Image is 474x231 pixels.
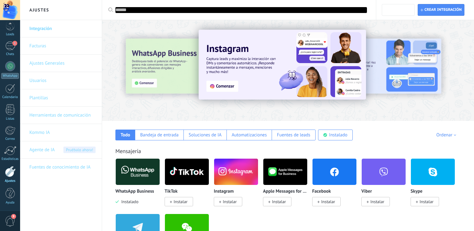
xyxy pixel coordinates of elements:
[277,132,310,138] div: Fuentes de leads
[20,124,102,141] li: Kommo IA
[199,30,366,100] img: Slide 1
[214,157,258,187] img: instagram.png
[1,117,19,121] div: Listas
[382,4,414,16] button: Web hooks
[29,72,96,89] a: Usuarios
[1,32,19,36] div: Leads
[424,7,462,12] span: Crear integración
[29,55,96,72] a: Ajustes Generales
[312,189,331,194] p: Facebook
[20,72,102,89] li: Usuarios
[121,132,130,138] div: Todo
[312,157,356,187] img: facebook.png
[12,41,17,46] span: 1
[174,199,187,204] span: Instalar
[165,189,178,194] p: TikTok
[115,189,154,194] p: WhatsApp Business
[263,157,307,187] img: logo_main.png
[29,141,96,159] a: Agente de IAPruébalo ahora!
[115,148,141,155] a: Mensajería
[189,132,222,138] div: Soluciones de IA
[20,89,102,107] li: Plantillas
[29,107,96,124] a: Herramientas de comunicación
[361,158,411,214] div: Viber
[1,95,19,99] div: Calendario
[214,158,263,214] div: Instagram
[362,157,406,187] img: viber.png
[29,141,55,159] span: Agente de IA
[20,141,102,159] li: Agente de IA
[272,199,286,204] span: Instalar
[116,157,160,187] img: logo_main.png
[263,189,308,194] p: Apple Messages for Business
[20,55,102,72] li: Ajustes Generales
[411,157,455,187] img: skype.png
[361,189,372,194] p: Viber
[312,158,361,214] div: Facebook
[11,214,16,219] span: 9
[411,158,460,214] div: Skype
[263,158,312,214] div: Apple Messages for Business
[1,201,19,205] div: Ayuda
[420,199,433,204] span: Instalar
[29,159,96,176] a: Fuentes de conocimiento de IA
[1,52,19,56] div: Chats
[232,132,267,138] div: Automatizaciones
[29,37,96,55] a: Facturas
[214,189,234,194] p: Instagram
[1,73,19,79] div: WhatsApp
[63,147,96,153] span: Pruébalo ahora!
[436,132,458,138] div: Ordenar
[29,124,96,141] a: Kommo IA
[20,37,102,55] li: Facturas
[165,158,214,214] div: TikTok
[115,158,165,214] div: WhatsApp Business
[329,132,347,138] div: Instalado
[29,20,96,37] a: Integración
[140,132,179,138] div: Bandeja de entrada
[321,199,335,204] span: Instalar
[370,199,384,204] span: Instalar
[20,159,102,176] li: Fuentes de conocimiento de IA
[411,189,422,194] p: Skype
[20,107,102,124] li: Herramientas de comunicación
[29,89,96,107] a: Plantillas
[165,157,209,187] img: logo_main.png
[119,199,138,204] span: Instalado
[20,20,102,37] li: Integración
[223,199,237,204] span: Instalar
[418,4,464,16] button: Crear integración
[1,137,19,141] div: Correo
[390,7,412,12] span: Web hooks
[309,39,441,94] img: Slide 2
[1,179,19,183] div: Ajustes
[126,39,258,94] img: Slide 3
[1,157,19,161] div: Estadísticas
